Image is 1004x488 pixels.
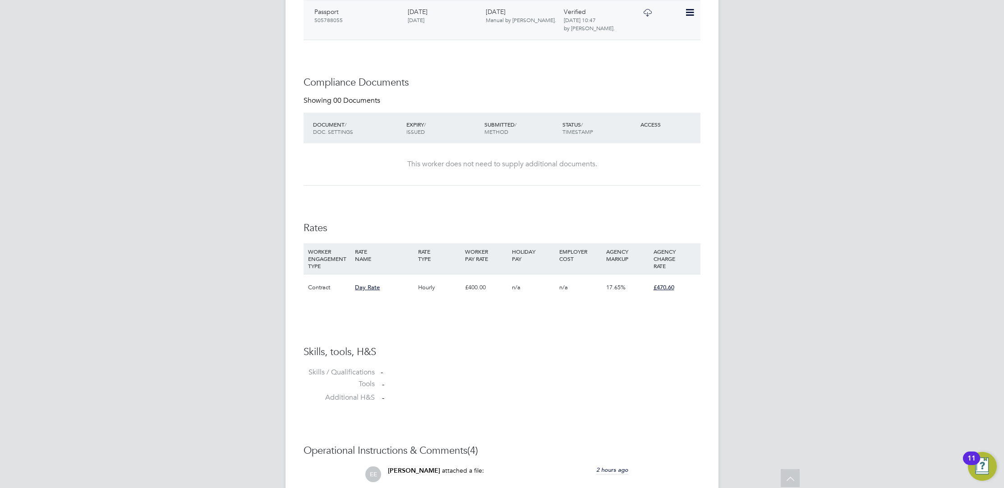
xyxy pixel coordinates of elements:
div: RATE TYPE [416,243,463,267]
span: attached a file: [442,466,484,474]
span: - [382,380,384,389]
label: Additional H&S [304,393,375,402]
span: TIMESTAMP [562,128,593,135]
span: / [424,121,426,128]
span: 00 Documents [333,96,380,105]
span: METHOD [484,128,508,135]
h3: Operational Instructions & Comments [304,444,700,457]
span: 505788055 [314,16,343,23]
span: DOC. SETTINGS [313,128,353,135]
div: This worker does not need to supply additional documents. [313,160,691,169]
span: / [515,121,516,128]
div: Passport [311,4,404,27]
span: EE [365,466,381,482]
div: 11 [967,458,976,470]
div: Hourly [416,274,463,301]
span: Manual by [PERSON_NAME]. [486,16,556,23]
div: AGENCY CHARGE RATE [651,243,698,274]
button: Open Resource Center, 11 new notifications [968,452,997,481]
label: Tools [304,379,375,389]
div: Contract [306,274,353,301]
div: £400.00 [463,274,510,301]
div: STATUS [560,116,638,140]
span: 2 hours ago [596,466,628,474]
h3: Rates [304,222,700,235]
span: n/a [512,283,520,291]
span: / [345,121,346,128]
div: SUBMITTED [482,116,560,140]
div: - [381,368,700,377]
div: WORKER ENGAGEMENT TYPE [306,243,353,274]
span: [DATE] 10:47 [564,16,596,23]
div: ACCESS [638,116,700,132]
span: / [581,121,583,128]
span: [PERSON_NAME] [388,467,440,474]
div: EXPIRY [404,116,482,140]
span: (4) [467,444,478,456]
div: HOLIDAY PAY [510,243,557,267]
div: RATE NAME [353,243,415,267]
h3: Skills, tools, H&S [304,346,700,359]
span: - [382,393,384,402]
div: Showing [304,96,382,105]
span: 17.65% [606,283,626,291]
span: [DATE] [408,16,424,23]
h3: Compliance Documents [304,76,700,89]
div: EMPLOYER COST [557,243,604,267]
span: ISSUED [406,128,425,135]
div: [DATE] [482,4,560,27]
span: £470.60 [654,283,674,291]
div: [DATE] [404,4,482,27]
span: n/a [559,283,568,291]
div: AGENCY MARKUP [604,243,651,267]
div: WORKER PAY RATE [463,243,510,267]
label: Skills / Qualifications [304,368,375,377]
span: by [PERSON_NAME]. [564,24,615,32]
div: DOCUMENT [311,116,404,140]
span: Verified [564,8,586,16]
span: Day Rate [355,283,380,291]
